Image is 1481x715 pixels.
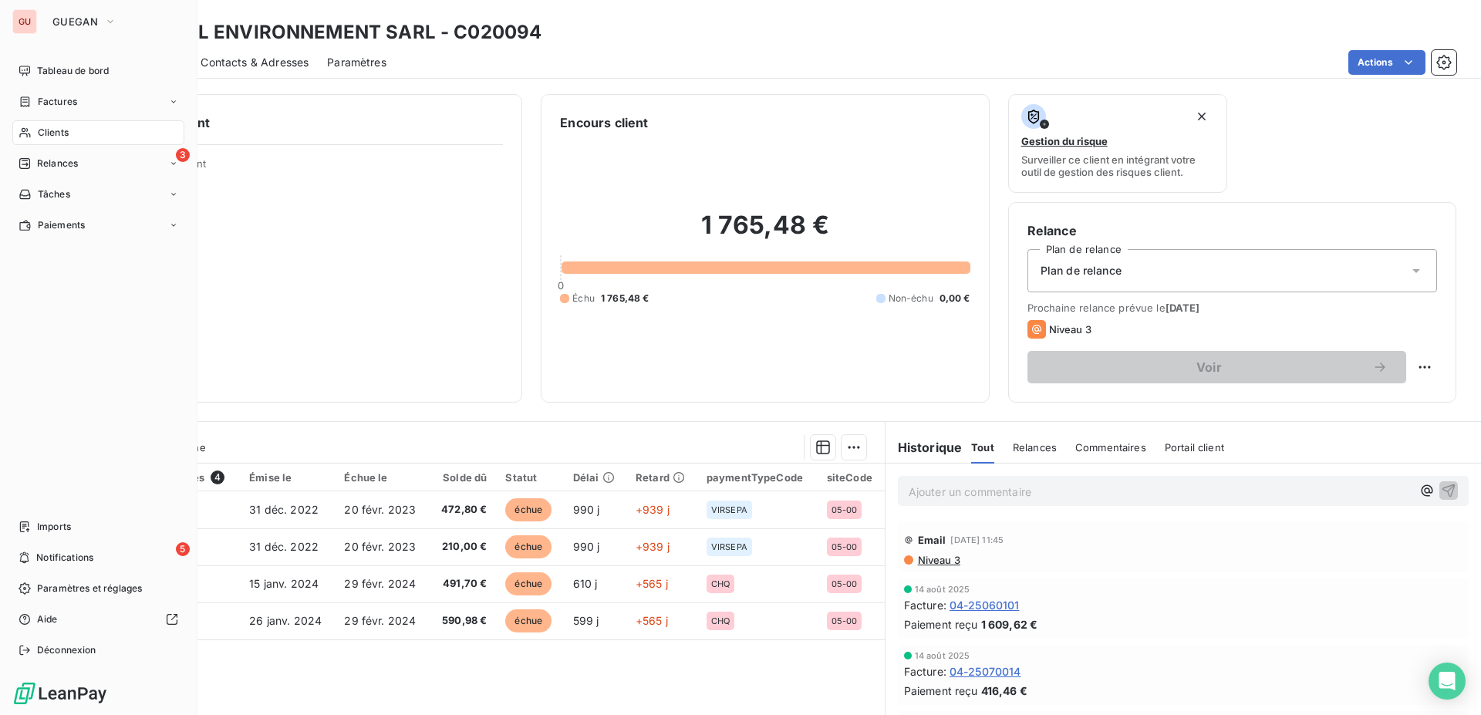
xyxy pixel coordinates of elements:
span: Échu [572,292,595,305]
span: 26 janv. 2024 [249,614,322,627]
span: Prochaine relance prévue le [1027,302,1437,314]
div: siteCode [827,471,875,484]
span: Paramètres et réglages [37,582,142,595]
span: Clients [38,126,69,140]
div: paymentTypeCode [707,471,808,484]
span: Tâches [38,187,70,201]
span: Paramètres [327,55,386,70]
h3: BEUREL ENVIRONNEMENT SARL - C020094 [136,19,541,46]
span: Paiement reçu [904,683,978,699]
span: Factures [38,95,77,109]
span: [DATE] 11:45 [950,535,1004,545]
h6: Relance [1027,221,1437,240]
button: Actions [1348,50,1425,75]
span: 472,80 € [438,502,487,518]
span: 15 janv. 2024 [249,577,319,590]
button: Gestion du risqueSurveiller ce client en intégrant votre outil de gestion des risques client. [1008,94,1228,193]
span: échue [505,572,552,595]
span: Déconnexion [37,643,96,657]
span: 416,46 € [981,683,1027,699]
span: 210,00 € [438,539,487,555]
span: Niveau 3 [1049,323,1091,336]
div: Émise le [249,471,326,484]
span: 1 609,62 € [981,616,1038,632]
span: 31 déc. 2022 [249,503,319,516]
span: Non-échu [889,292,933,305]
span: 590,98 € [438,613,487,629]
span: Contacts & Adresses [201,55,309,70]
span: 04-25060101 [950,597,1020,613]
span: Email [918,534,946,546]
h6: Informations client [93,113,503,132]
span: 20 févr. 2023 [344,540,416,553]
div: Open Intercom Messenger [1429,663,1466,700]
span: 4 [211,470,224,484]
div: Statut [505,471,554,484]
span: [DATE] [1166,302,1200,314]
span: Tableau de bord [37,64,109,78]
span: 610 j [573,577,598,590]
span: Portail client [1165,441,1224,454]
div: Solde dû [438,471,487,484]
span: 29 févr. 2024 [344,614,416,627]
span: Surveiller ce client en intégrant votre outil de gestion des risques client. [1021,153,1215,178]
span: +565 j [636,577,668,590]
span: 5 [176,542,190,556]
div: Délai [573,471,617,484]
span: Commentaires [1075,441,1146,454]
div: GU [12,9,37,34]
span: GUEGAN [52,15,98,28]
h2: 1 765,48 € [560,210,970,256]
span: VIRSEPA [711,505,747,514]
span: 990 j [573,503,600,516]
span: 14 août 2025 [915,651,970,660]
span: 04-25070014 [950,663,1021,680]
h6: Encours client [560,113,648,132]
span: échue [505,498,552,521]
span: 0 [558,279,564,292]
span: Paiement reçu [904,616,978,632]
span: échue [505,535,552,558]
h6: Historique [886,438,963,457]
button: Voir [1027,351,1406,383]
span: Relances [1013,441,1057,454]
span: 14 août 2025 [915,585,970,594]
span: VIRSEPA [711,542,747,551]
a: Aide [12,607,184,632]
span: Propriétés Client [124,157,503,179]
span: 29 févr. 2024 [344,577,416,590]
span: 1 765,48 € [601,292,649,305]
div: Retard [636,471,688,484]
span: échue [505,609,552,632]
span: Plan de relance [1041,263,1122,278]
span: 3 [176,148,190,162]
span: Relances [37,157,78,170]
span: Facture : [904,663,946,680]
span: +565 j [636,614,668,627]
span: +939 j [636,540,670,553]
span: Voir [1046,361,1372,373]
span: Niveau 3 [916,554,960,566]
span: 491,70 € [438,576,487,592]
span: CHQ [711,616,730,626]
span: Aide [37,612,58,626]
span: 05-00 [832,616,858,626]
span: Gestion du risque [1021,135,1108,147]
span: 20 févr. 2023 [344,503,416,516]
span: Facture : [904,597,946,613]
span: 05-00 [832,505,858,514]
span: +939 j [636,503,670,516]
span: 05-00 [832,579,858,589]
img: Logo LeanPay [12,681,108,706]
span: 31 déc. 2022 [249,540,319,553]
span: 990 j [573,540,600,553]
span: 599 j [573,614,599,627]
span: Paiements [38,218,85,232]
span: CHQ [711,579,730,589]
span: 0,00 € [940,292,970,305]
span: 05-00 [832,542,858,551]
span: Notifications [36,551,93,565]
span: Tout [971,441,994,454]
div: Échue le [344,471,420,484]
span: Imports [37,520,71,534]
